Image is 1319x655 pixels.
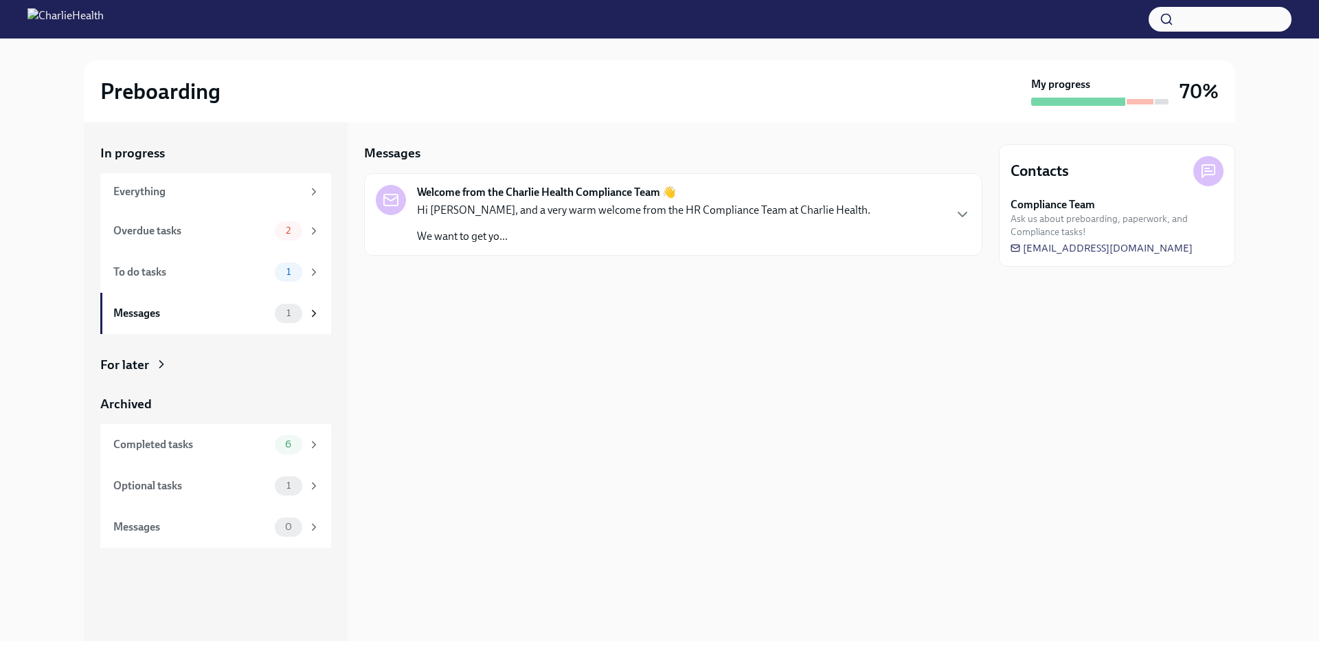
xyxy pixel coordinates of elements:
p: Hi [PERSON_NAME], and a very warm welcome from the HR Compliance Team at Charlie Health. [417,203,870,218]
strong: Compliance Team [1011,197,1095,212]
h5: Messages [364,144,420,162]
span: 6 [277,439,300,449]
div: Everything [113,184,302,199]
span: 1 [278,480,299,491]
div: Optional tasks [113,478,269,493]
div: Completed tasks [113,437,269,452]
div: To do tasks [113,265,269,280]
span: 1 [278,267,299,277]
a: Completed tasks6 [100,424,331,465]
div: Messages [113,306,269,321]
img: CharlieHealth [27,8,104,30]
strong: My progress [1031,77,1090,92]
a: Messages1 [100,293,331,334]
a: Everything [100,173,331,210]
div: Messages [113,520,269,535]
strong: Welcome from the Charlie Health Compliance Team 👋 [417,185,676,200]
div: Overdue tasks [113,223,269,238]
a: For later [100,356,331,374]
h3: 70% [1180,79,1219,104]
div: For later [100,356,149,374]
p: We want to get yo... [417,229,870,244]
a: Archived [100,395,331,413]
span: 0 [277,522,300,532]
a: [EMAIL_ADDRESS][DOMAIN_NAME] [1011,241,1193,255]
a: To do tasks1 [100,252,331,293]
a: In progress [100,144,331,162]
span: 2 [278,225,299,236]
span: Ask us about preboarding, paperwork, and Compliance tasks! [1011,212,1224,238]
a: Overdue tasks2 [100,210,331,252]
h4: Contacts [1011,161,1069,181]
a: Messages0 [100,507,331,548]
span: 1 [278,308,299,318]
a: Optional tasks1 [100,465,331,507]
h2: Preboarding [100,78,221,105]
